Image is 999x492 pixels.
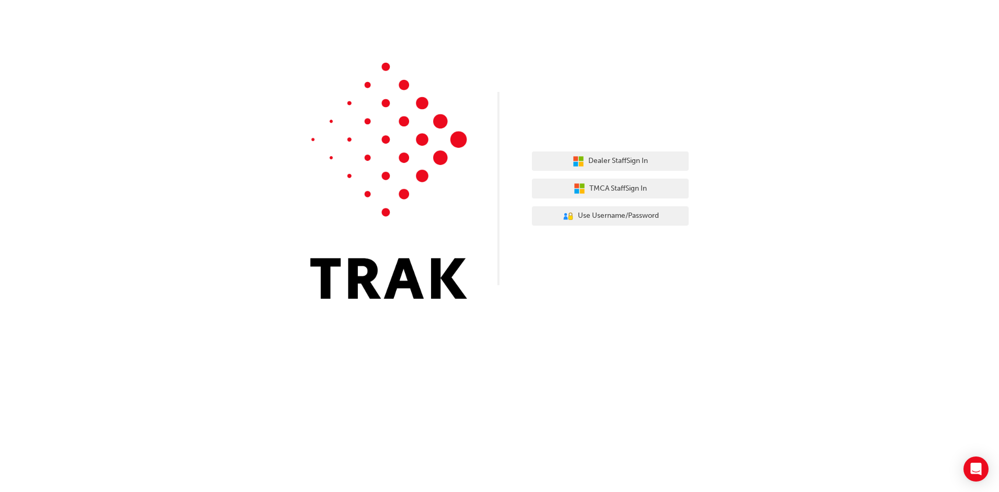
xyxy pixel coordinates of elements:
span: TMCA Staff Sign In [589,183,647,195]
button: TMCA StaffSign In [532,179,689,198]
img: Trak [310,63,467,299]
button: Use Username/Password [532,206,689,226]
span: Use Username/Password [578,210,659,222]
span: Dealer Staff Sign In [588,155,648,167]
div: Open Intercom Messenger [963,456,989,482]
button: Dealer StaffSign In [532,151,689,171]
